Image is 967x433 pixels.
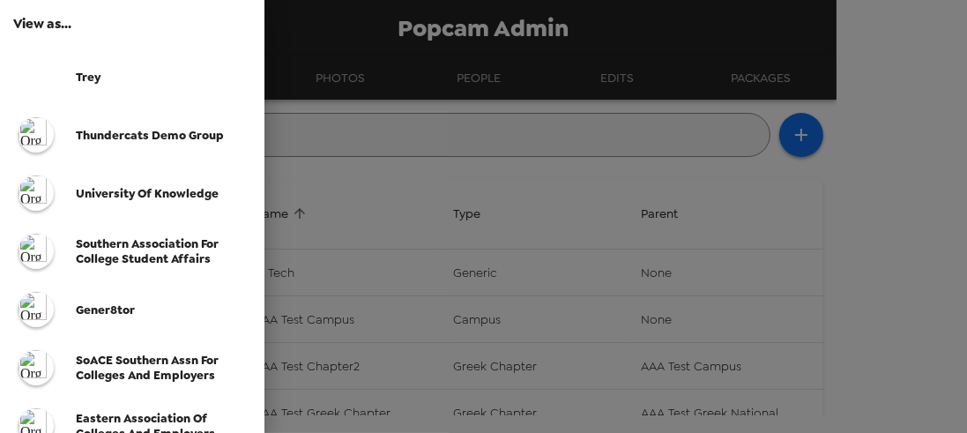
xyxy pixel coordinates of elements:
img: org logo [19,117,54,153]
img: org logo [19,350,54,385]
span: University of Knowledge [76,186,219,201]
img: org logo [19,175,54,211]
span: SoACE Southern Assn for Colleges and Employers [76,353,219,383]
span: gener8tor [76,302,135,317]
span: Trey [76,70,100,85]
span: Southern Association for College Student Affairs [76,236,219,266]
span: Thundercats Demo Group [76,128,224,143]
img: org logo [19,234,54,269]
img: userImage [14,55,58,99]
h6: View as... [13,13,251,34]
img: org logo [19,292,54,327]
